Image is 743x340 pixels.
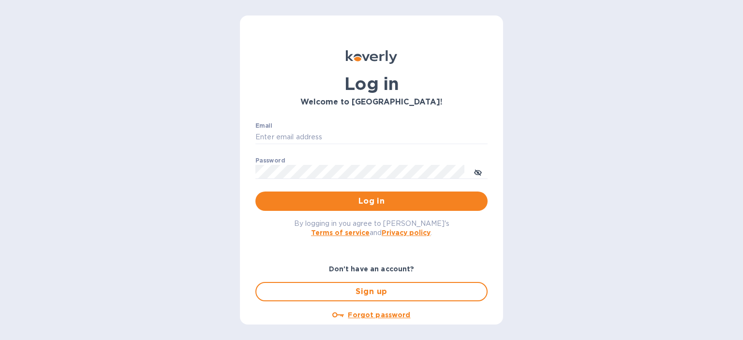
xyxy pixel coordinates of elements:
[255,74,488,94] h1: Log in
[255,158,285,163] label: Password
[346,50,397,64] img: Koverly
[382,229,431,237] a: Privacy policy
[329,265,415,273] b: Don't have an account?
[264,286,479,297] span: Sign up
[311,229,370,237] a: Terms of service
[348,311,410,319] u: Forgot password
[255,282,488,301] button: Sign up
[255,98,488,107] h3: Welcome to [GEOGRAPHIC_DATA]!
[255,123,272,129] label: Email
[294,220,449,237] span: By logging in you agree to [PERSON_NAME]'s and .
[255,130,488,145] input: Enter email address
[468,162,488,181] button: toggle password visibility
[263,195,480,207] span: Log in
[255,192,488,211] button: Log in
